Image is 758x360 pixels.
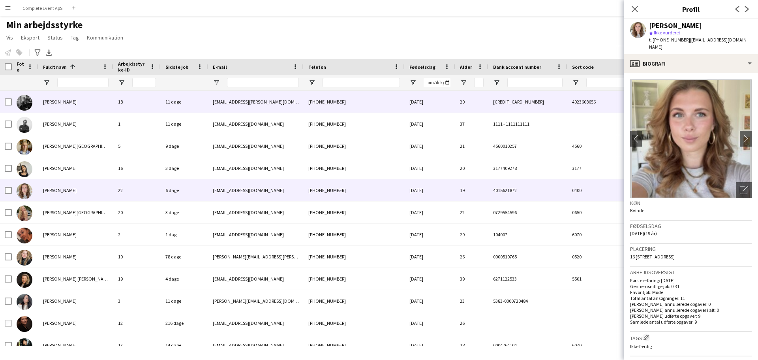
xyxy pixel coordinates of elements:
input: Bank account number Filter Input [507,78,563,87]
div: 22 [455,202,488,223]
div: Biografi [624,54,758,73]
span: Alder [460,64,472,70]
div: [PHONE_NUMBER] [304,312,405,334]
div: 28 [455,334,488,356]
span: [PERSON_NAME] [43,342,77,348]
p: Samlede antal udførte opgaver: 9 [630,319,752,325]
div: 1 dag [161,224,208,245]
span: 5501 [572,276,582,282]
div: [EMAIL_ADDRESS][PERSON_NAME][DOMAIN_NAME] [208,91,304,113]
div: [DATE] [405,290,455,312]
div: 11 dage [161,113,208,135]
input: E-mail Filter Input [227,78,299,87]
span: E-mail [213,64,227,70]
span: 6271122533 [493,276,517,282]
span: [PERSON_NAME] [PERSON_NAME] [43,276,111,282]
span: 6070 [572,342,582,348]
button: Åbn Filtermenu [572,79,579,86]
span: | [EMAIL_ADDRESS][DOMAIN_NAME] [649,37,749,50]
a: Eksport [18,32,43,43]
span: Bank account number [493,64,541,70]
img: Emilie Budde-Lund [17,139,32,155]
input: Alder Filter Input [474,78,484,87]
div: 216 dage [161,312,208,334]
span: [PERSON_NAME] [43,320,77,326]
img: Klara Kirk Mailand [17,205,32,221]
div: 12 [113,312,161,334]
div: [PHONE_NUMBER] [304,113,405,135]
span: t. [PHONE_NUMBER] [649,37,690,43]
h3: Køn [630,200,752,207]
div: [DATE] [405,113,455,135]
div: 10 [113,246,161,268]
div: [PHONE_NUMBER] [304,334,405,356]
div: [PHONE_NUMBER] [304,224,405,245]
span: [PERSON_NAME] [43,254,77,260]
span: Sort code [572,64,594,70]
button: Åbn Filtermenu [213,79,220,86]
div: 3 dage [161,157,208,179]
span: Foto [17,61,24,73]
div: [PHONE_NUMBER] [304,91,405,113]
button: Åbn Filtermenu [409,79,417,86]
div: [DATE] [405,91,455,113]
div: [PHONE_NUMBER] [304,290,405,312]
button: Åbn Filtermenu [460,79,467,86]
div: [EMAIL_ADDRESS][DOMAIN_NAME] [208,157,304,179]
img: Mandskabs avatar eller foto [630,79,752,198]
img: Louise Stoltze Møller [17,272,32,288]
div: [EMAIL_ADDRESS][DOMAIN_NAME] [208,135,304,157]
span: 0000510765 [493,254,517,260]
div: [PERSON_NAME][EMAIL_ADDRESS][DOMAIN_NAME] [208,290,304,312]
div: 6 dage [161,179,208,201]
span: 4015621872 [493,187,517,193]
span: Eksport [21,34,39,41]
img: Louise Jensen [17,228,32,243]
div: [EMAIL_ADDRESS][DOMAIN_NAME] [208,113,304,135]
span: 5383-0000720484 [493,298,528,304]
div: [EMAIL_ADDRESS][DOMAIN_NAME] [208,202,304,223]
h3: Profil [624,4,758,14]
p: Favoritjob: Møde [630,289,752,295]
button: Åbn Filtermenu [43,79,50,86]
div: 21 [455,135,488,157]
div: [DATE] [405,246,455,268]
div: Åbn foto pop-in [736,182,752,198]
p: Første erfaring: [DATE] [630,277,752,283]
img: Marie Espenhain [17,316,32,332]
div: [EMAIL_ADDRESS][DOMAIN_NAME] [208,224,304,245]
h3: Placering [630,245,752,253]
span: Telefon [308,64,326,70]
span: [PERSON_NAME] [43,165,77,171]
div: [EMAIL_ADDRESS][DOMAIN_NAME] [208,312,304,334]
div: 26 [455,246,488,268]
span: 0004264104 [493,342,517,348]
div: 2 [113,224,161,245]
div: [DATE] [405,334,455,356]
div: 18 [113,91,161,113]
span: [PERSON_NAME][GEOGRAPHIC_DATA] [43,143,120,149]
button: Åbn Filtermenu [493,79,500,86]
span: Sidste job [165,64,188,70]
div: [EMAIL_ADDRESS][DOMAIN_NAME] [208,268,304,290]
p: [PERSON_NAME] annullerede opgaver: 0 [630,301,752,307]
input: Sort code Filter Input [586,78,642,87]
span: [PERSON_NAME][GEOGRAPHIC_DATA] [43,209,120,215]
img: Isabella Timm [17,183,32,199]
span: 16 [STREET_ADDRESS] [630,254,675,260]
div: [PHONE_NUMBER] [304,179,405,201]
div: 37 [455,113,488,135]
div: 3 [113,290,161,312]
span: Kommunikation [87,34,123,41]
div: [PHONE_NUMBER] [304,157,405,179]
span: 0520 [572,254,582,260]
div: 20 [113,202,161,223]
div: [DATE] [405,268,455,290]
input: Arbejdsstyrke-ID Filter Input [132,78,156,87]
a: Tag [68,32,82,43]
button: Complete Event ApS [16,0,69,16]
div: [PHONE_NUMBER] [304,246,405,268]
span: Ikke vurderet [654,30,680,36]
div: [PHONE_NUMBER] [304,135,405,157]
div: [DATE] [405,202,455,223]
